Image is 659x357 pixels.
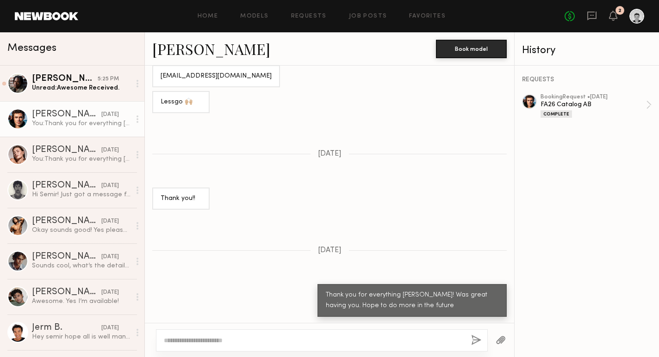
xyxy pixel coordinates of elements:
div: Hey semir hope all is well man Just checking in to see if you have any shoots coming up. Since we... [32,333,131,341]
div: Thank you!! [161,194,201,204]
div: 2 [618,8,622,13]
div: [PERSON_NAME] [32,252,101,261]
div: You: Thank you for everything [PERSON_NAME]! Was great having you. Hope to do more in the future [32,155,131,163]
div: [DATE] [101,324,119,333]
div: [PERSON_NAME] [32,110,101,119]
span: Messages [7,43,56,54]
span: [DATE] [318,247,342,254]
div: [DATE] [101,146,119,155]
div: Unread: Awesome Received. [32,84,131,92]
div: [PERSON_NAME] [32,74,98,84]
a: Favorites [409,13,446,19]
div: [DATE] [101,110,119,119]
div: [DATE] [101,288,119,297]
div: [PERSON_NAME] [32,288,101,297]
div: Thank you for everything [PERSON_NAME]! Was great having you. Hope to do more in the future [326,290,498,311]
div: FA26 Catalog AB [541,100,646,109]
div: [DATE] [101,182,119,190]
a: Book model [436,44,507,52]
div: [PERSON_NAME] [32,145,101,155]
div: [DATE] [101,253,119,261]
div: Complete [541,110,572,118]
a: Home [198,13,218,19]
a: bookingRequest •[DATE]FA26 Catalog ABComplete [541,94,652,118]
a: [PERSON_NAME] [152,39,270,59]
div: You: Thank you for everything [PERSON_NAME]! Was great having you. Hope to do more in the future [32,119,131,128]
div: 5:25 PM [98,75,119,84]
div: Lessgo 🙌🏼 [161,97,201,108]
div: [PERSON_NAME] [32,181,101,190]
div: [EMAIL_ADDRESS][DOMAIN_NAME] [161,71,272,82]
div: History [522,45,652,56]
div: Awesome. Yes I’m available! [32,297,131,306]
span: [DATE] [318,150,342,158]
div: Sounds cool, what’s the details ? [32,261,131,270]
a: Models [240,13,268,19]
div: Jerm B. [32,323,101,333]
a: Requests [291,13,327,19]
a: Job Posts [349,13,387,19]
div: Hi Semir! Just got a message from NewBook saying I logged my hours incorrectly. Accidentally adde... [32,190,131,199]
div: Okay sounds good! Yes please let me know soon as you can if you’ll be booking me so i can get a c... [32,226,131,235]
div: REQUESTS [522,77,652,83]
div: booking Request • [DATE] [541,94,646,100]
div: [DATE] [101,217,119,226]
div: [PERSON_NAME] [32,217,101,226]
button: Book model [436,40,507,58]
